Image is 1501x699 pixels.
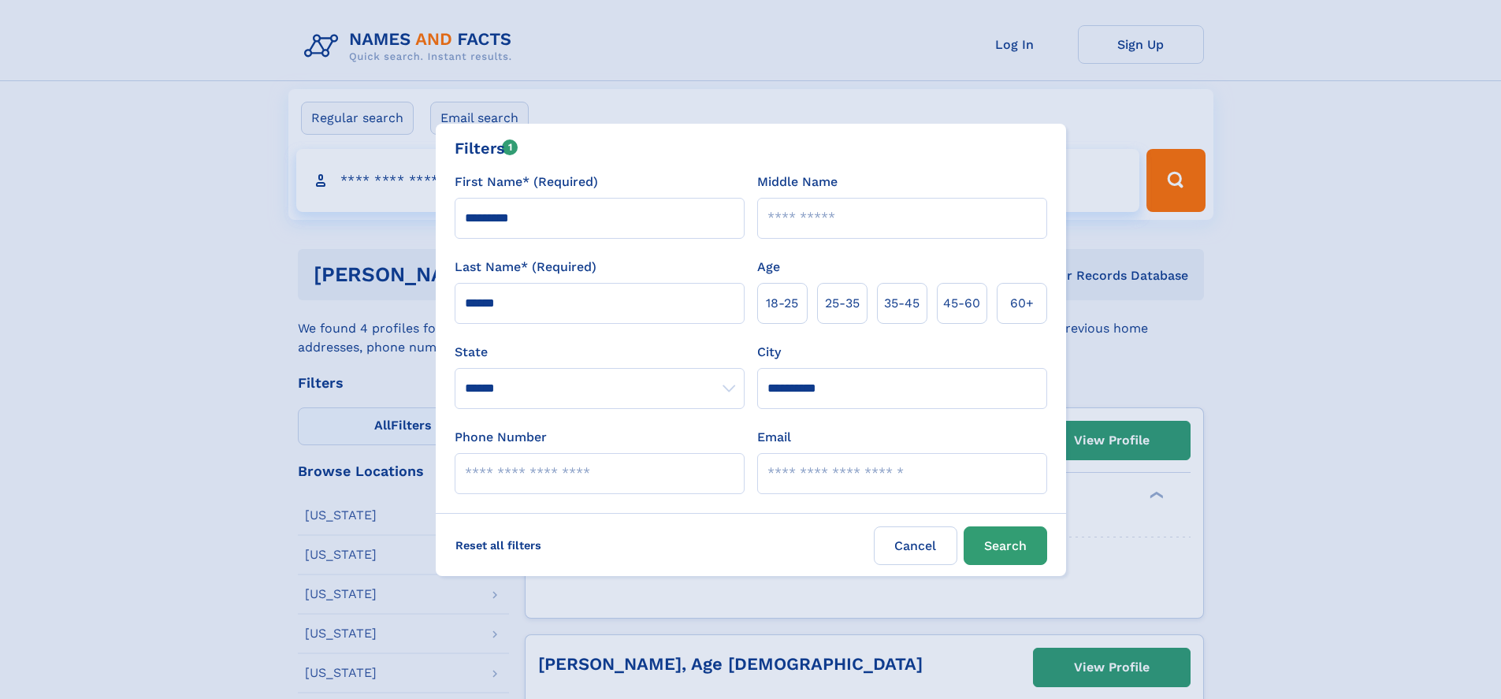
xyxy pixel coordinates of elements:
[766,294,798,313] span: 18‑25
[455,136,518,160] div: Filters
[943,294,980,313] span: 45‑60
[757,258,780,277] label: Age
[874,526,957,565] label: Cancel
[757,173,838,191] label: Middle Name
[757,343,781,362] label: City
[455,343,745,362] label: State
[455,428,547,447] label: Phone Number
[455,258,596,277] label: Last Name* (Required)
[757,428,791,447] label: Email
[964,526,1047,565] button: Search
[825,294,860,313] span: 25‑35
[1010,294,1034,313] span: 60+
[445,526,552,564] label: Reset all filters
[884,294,920,313] span: 35‑45
[455,173,598,191] label: First Name* (Required)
